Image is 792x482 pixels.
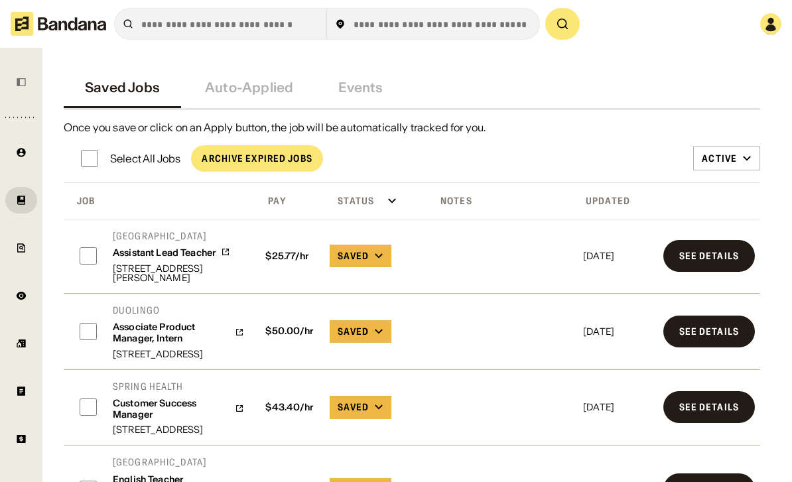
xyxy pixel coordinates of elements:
[257,195,285,207] div: Pay
[66,191,252,211] div: Click toggle to sort descending
[257,191,322,211] div: Click toggle to sort ascending
[338,401,369,413] div: Saved
[113,247,216,259] div: Assistant Lead Teacher
[205,80,293,95] div: Auto-Applied
[430,191,575,211] div: Click toggle to sort ascending
[338,326,369,337] div: Saved
[583,327,653,336] div: [DATE]
[702,152,737,164] div: Active
[338,80,383,95] div: Events
[113,456,244,468] div: [GEOGRAPHIC_DATA]
[66,195,95,207] div: Job
[679,251,739,261] div: See Details
[327,191,425,211] div: Click toggle to sort ascending
[113,381,244,435] a: Spring HealthCustomer Success Manager[STREET_ADDRESS]
[64,121,760,135] div: Once you save or click on an Apply button, the job will be automatically tracked for you.
[113,230,244,242] div: [GEOGRAPHIC_DATA]
[430,195,472,207] div: Notes
[113,322,230,344] div: Associate Product Manager, Intern
[327,195,374,207] div: Status
[202,154,312,163] div: Archive Expired Jobs
[260,326,319,337] div: $ 50.00 /hr
[113,230,244,282] a: [GEOGRAPHIC_DATA]Assistant Lead Teacher[STREET_ADDRESS][PERSON_NAME]
[85,80,160,95] div: Saved Jobs
[260,402,319,413] div: $ 43.40 /hr
[583,251,653,261] div: [DATE]
[679,402,739,412] div: See Details
[260,251,319,262] div: $ 25.77 /hr
[113,381,244,392] div: Spring Health
[113,304,244,359] a: DuolingoAssociate Product Manager, Intern[STREET_ADDRESS]
[110,153,180,164] div: Select All Jobs
[113,349,244,359] div: [STREET_ADDRESS]
[113,264,244,282] div: [STREET_ADDRESS][PERSON_NAME]
[679,327,739,336] div: See Details
[11,12,106,36] img: Bandana logotype
[113,425,244,434] div: [STREET_ADDRESS]
[580,191,655,211] div: Click toggle to sort descending
[580,195,630,207] div: Updated
[583,402,653,412] div: [DATE]
[338,250,369,262] div: Saved
[113,304,244,316] div: Duolingo
[113,398,230,420] div: Customer Success Manager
